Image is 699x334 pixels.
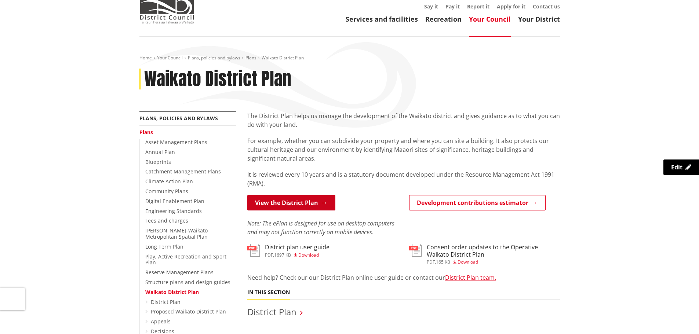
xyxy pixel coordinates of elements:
[265,252,273,258] span: pdf
[436,259,450,265] span: 165 KB
[151,298,181,305] a: District Plan
[671,163,682,171] span: Edit
[145,243,183,250] a: Long Term Plan
[247,219,394,236] em: Note: The ePlan is designed for use on desktop computers and may not function correctly on mobile...
[145,227,208,240] a: [PERSON_NAME]-Waikato Metropolitan Spatial Plan
[247,136,560,163] p: For example, whether you can subdivide your property and where you can site a building. It also p...
[145,139,207,146] a: Asset Management Plans
[139,55,560,61] nav: breadcrumb
[409,244,560,264] a: Consent order updates to the Operative Waikato District Plan pdf,165 KB Download
[145,208,202,214] a: Engineering Standards
[145,253,226,266] a: Play, Active Recreation and Sport Plan
[247,111,560,129] p: The District Plan helps us manage the development of the Waikato district and gives guidance as t...
[274,252,291,258] span: 1697 KB
[409,195,546,210] a: Development contributions estimator
[427,259,435,265] span: pdf
[445,274,496,282] a: District Plan team.
[188,55,240,61] a: Plans, policies and bylaws
[262,55,304,61] span: Waikato District Plan
[139,129,153,136] a: Plans
[139,115,218,122] a: Plans, policies and bylaws
[533,3,560,10] a: Contact us
[409,244,422,257] img: document-pdf.svg
[425,15,462,23] a: Recreation
[427,244,560,258] h3: Consent order updates to the Operative Waikato District Plan
[469,15,511,23] a: Your Council
[445,3,460,10] a: Pay it
[458,259,478,265] span: Download
[145,188,188,195] a: Community Plans
[245,55,256,61] a: Plans
[145,178,193,185] a: Climate Action Plan
[247,195,335,210] a: View the District Plan
[145,269,214,276] a: Reserve Management Plans
[157,55,183,61] a: Your Council
[518,15,560,23] a: Your District
[151,308,226,315] a: Proposed Waikato District Plan
[145,198,204,205] a: Digital Enablement Plan
[145,217,188,224] a: Fees and charges
[298,252,319,258] span: Download
[145,168,221,175] a: Catchment Management Plans
[145,289,199,296] a: Waikato District Plan
[427,260,560,264] div: ,
[265,253,330,257] div: ,
[247,289,290,296] h5: In this section
[497,3,525,10] a: Apply for it
[247,244,330,257] a: District plan user guide pdf,1697 KB Download
[139,55,152,61] a: Home
[467,3,489,10] a: Report it
[247,306,296,318] a: District Plan
[424,3,438,10] a: Say it
[346,15,418,23] a: Services and facilities
[663,159,699,175] a: Edit
[151,318,171,325] a: Appeals
[144,69,291,90] h1: Waikato District Plan
[145,148,175,155] a: Annual Plan
[265,244,330,251] h3: District plan user guide
[247,273,560,282] p: Need help? Check our our District Plan online user guide or contact our
[247,170,560,188] p: It is reviewed every 10 years and is a statutory document developed under the Resource Management...
[145,279,230,286] a: Structure plans and design guides
[247,244,260,257] img: document-pdf.svg
[145,158,171,165] a: Blueprints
